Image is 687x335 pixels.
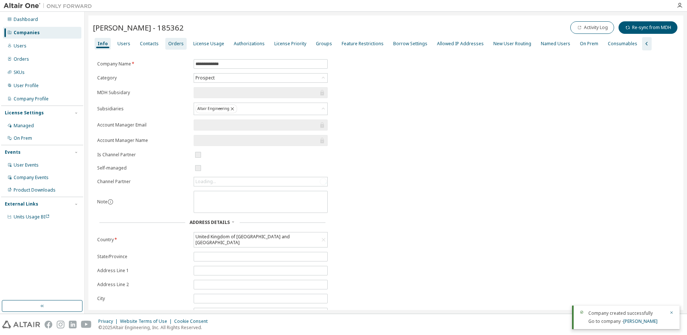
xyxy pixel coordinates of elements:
[316,41,332,47] div: Groups
[437,41,484,47] div: Allowed IP Addresses
[14,175,49,181] div: Company Events
[97,165,189,171] label: Self-managed
[97,254,189,260] label: State/Province
[195,104,237,113] div: Altair Engineering
[190,219,230,225] span: Address Details
[174,318,212,324] div: Cookie Consent
[97,152,189,158] label: Is Channel Partner
[14,17,38,22] div: Dashboard
[623,318,658,324] a: [PERSON_NAME]
[194,74,216,82] div: Prospect
[108,199,113,205] button: information
[97,138,189,143] label: Account Manager Name
[97,75,189,81] label: Category
[342,41,384,47] div: Feature Restrictions
[97,106,189,112] label: Subsidiaries
[195,179,216,185] div: Loading...
[194,74,327,82] div: Prospect
[14,135,32,141] div: On Prem
[580,41,598,47] div: On Prem
[97,61,189,67] label: Company Name
[14,83,39,89] div: User Profile
[14,123,34,129] div: Managed
[140,41,159,47] div: Contacts
[14,30,40,36] div: Companies
[588,310,665,317] div: Company created successfully
[97,268,189,274] label: Address Line 1
[57,321,64,328] img: instagram.svg
[5,201,38,207] div: External Links
[14,56,29,62] div: Orders
[14,96,49,102] div: Company Profile
[194,233,320,247] div: United Kingdom of [GEOGRAPHIC_DATA] and [GEOGRAPHIC_DATA]
[570,21,614,34] button: Activity Log
[493,41,531,47] div: New User Routing
[97,90,189,96] label: MDH Subsidary
[194,232,327,247] div: United Kingdom of [GEOGRAPHIC_DATA] and [GEOGRAPHIC_DATA]
[97,310,189,316] label: Postal Code
[5,149,21,155] div: Events
[117,41,130,47] div: Users
[81,321,92,328] img: youtube.svg
[97,282,189,288] label: Address Line 2
[14,187,56,193] div: Product Downloads
[541,41,570,47] div: Named Users
[69,321,77,328] img: linkedin.svg
[98,318,120,324] div: Privacy
[14,214,50,220] span: Units Usage BI
[98,41,108,47] div: Info
[97,296,189,302] label: City
[234,41,265,47] div: Authorizations
[14,70,25,75] div: SKUs
[608,41,637,47] div: Consumables
[4,2,96,10] img: Altair One
[393,41,427,47] div: Borrow Settings
[274,41,306,47] div: License Priority
[97,237,189,243] label: Country
[93,22,184,33] span: [PERSON_NAME] - 185362
[97,179,189,185] label: Channel Partner
[45,321,52,328] img: facebook.svg
[588,318,658,324] span: Go to company -
[97,199,108,205] label: Note
[97,122,189,128] label: Account Manager Email
[120,318,174,324] div: Website Terms of Use
[14,43,27,49] div: Users
[194,103,327,115] div: Altair Engineering
[168,41,184,47] div: Orders
[5,110,44,116] div: License Settings
[14,162,39,168] div: User Events
[194,177,327,186] div: Loading...
[619,21,677,34] button: Re-sync from MDH
[98,324,212,331] p: © 2025 Altair Engineering, Inc. All Rights Reserved.
[2,321,40,328] img: altair_logo.svg
[193,41,224,47] div: License Usage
